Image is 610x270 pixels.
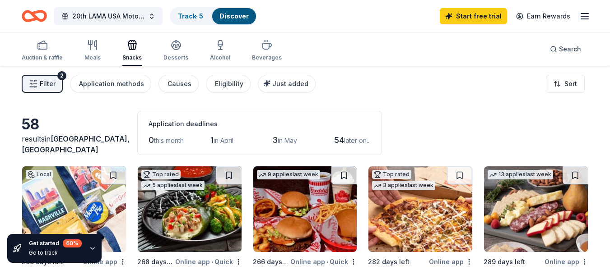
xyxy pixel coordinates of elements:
div: 2 [57,71,66,80]
div: Get started [29,239,82,247]
span: [GEOGRAPHIC_DATA], [GEOGRAPHIC_DATA] [22,134,130,154]
div: results [22,133,126,155]
div: 13 applies last week [488,170,553,179]
div: Meals [84,54,101,61]
span: • [326,258,328,265]
button: Snacks [122,36,142,66]
a: Home [22,5,47,27]
span: 0 [149,135,154,145]
div: Snacks [122,54,142,61]
span: Search [559,44,581,55]
a: Earn Rewards [511,8,576,24]
button: Meals [84,36,101,66]
div: Alcohol [210,54,230,61]
div: Application deadlines [149,119,371,129]
span: • [211,258,213,265]
div: Desserts [163,54,188,61]
button: Desserts [163,36,188,66]
div: 266 days left [253,256,289,267]
div: Application methods [79,78,144,89]
button: Search [543,40,588,58]
div: 60 % [63,239,82,247]
span: Filter [40,78,56,89]
button: Application methods [70,75,151,93]
div: 9 applies last week [257,170,320,179]
button: Filter2 [22,75,63,93]
div: Online app [545,256,588,267]
div: Causes [168,78,191,89]
div: 58 [22,115,126,133]
div: 289 days left [484,256,525,267]
div: 268 days left [137,256,173,267]
span: 54 [334,135,344,145]
button: Causes [158,75,199,93]
img: Image for Made in TN [22,166,126,252]
div: Online app [429,256,473,267]
div: Online app Quick [175,256,242,267]
div: 282 days left [368,256,410,267]
div: Top rated [372,170,411,179]
button: Beverages [252,36,282,66]
div: Top rated [141,170,181,179]
a: Track· 5 [178,12,203,20]
span: in April [214,137,233,144]
img: Image for Freddy's Frozen Custard & Steakburgers [253,166,357,252]
img: Image for Abuelo's [138,166,242,252]
button: 20th LAMA USA Motor Touring Rally [54,7,163,25]
button: Just added [258,75,316,93]
a: Discover [219,12,249,20]
div: 5 applies last week [141,181,205,190]
div: Go to track [29,249,82,256]
button: Auction & raffle [22,36,63,66]
div: 3 applies last week [372,181,435,190]
div: Auction & raffle [22,54,63,61]
button: Track· 5Discover [170,7,257,25]
span: Sort [564,78,577,89]
span: Just added [272,80,308,87]
img: Image for Gourmet Gift Baskets [484,166,588,252]
div: Beverages [252,54,282,61]
button: Eligibility [206,75,251,93]
span: this month [154,137,184,144]
img: Image for Casey's [368,166,472,252]
div: Eligibility [215,78,243,89]
a: Start free trial [440,8,507,24]
span: in [22,134,130,154]
button: Alcohol [210,36,230,66]
button: Sort [546,75,585,93]
span: in May [278,137,297,144]
span: 20th LAMA USA Motor Touring Rally [72,11,144,22]
span: later on... [344,137,371,144]
span: 3 [272,135,278,145]
span: 1 [210,135,214,145]
div: Local [26,170,53,179]
div: Online app Quick [290,256,357,267]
